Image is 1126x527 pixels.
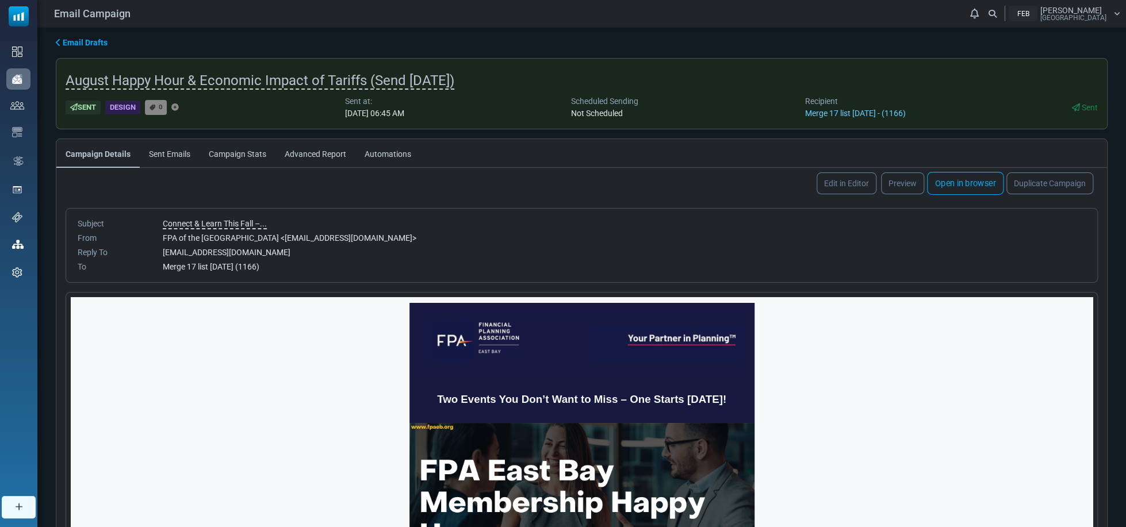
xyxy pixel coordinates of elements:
span: translation missing: en.ms_sidebar.email_drafts [63,38,108,47]
span: Sent [1082,103,1098,112]
a: Duplicate Campaign [1006,172,1093,194]
span: Email Campaign [54,6,131,21]
div: [EMAIL_ADDRESS][DOMAIN_NAME] [163,247,1086,259]
a: Merge 17 list [DATE] - (1166) [805,109,905,118]
div: Sent at: [345,95,404,107]
a: FEB [PERSON_NAME] [GEOGRAPHIC_DATA] [1009,6,1120,21]
div: Design [105,101,140,115]
span: [GEOGRAPHIC_DATA] [1040,14,1106,21]
img: campaigns-icon-active.png [12,74,22,84]
img: settings-icon.svg [12,267,22,278]
span: 0 [159,103,163,111]
a: Edit in Editor [817,172,876,194]
img: workflow.svg [12,155,25,168]
span: Connect & Learn This Fall –... [163,219,267,229]
a: Sent Emails [140,139,200,168]
div: Reply To [78,247,149,259]
a: 0 [145,100,167,114]
a: Advanced Report [275,139,355,168]
div: Scheduled Sending [571,95,638,107]
img: dashboard-icon.svg [12,47,22,57]
div: FPA of the [GEOGRAPHIC_DATA] < [EMAIL_ADDRESS][DOMAIN_NAME] > [163,232,1086,244]
div: FEB [1009,6,1037,21]
img: mailsoftly_icon_blue_white.svg [9,6,29,26]
img: email-templates-icon.svg [12,127,22,137]
a: Automations [355,139,420,168]
span: Merge 17 list [DATE] (1166) [163,262,259,271]
div: Sent [66,101,101,115]
a: Email Drafts [56,37,108,49]
span: Two Events You Don’t Want to Miss – One Starts [DATE]! [366,96,656,108]
img: support-icon.svg [12,212,22,222]
span: August Happy Hour & Economic Impact of Tariffs (Send [DATE]) [66,72,454,90]
a: Campaign Stats [200,139,275,168]
span: [PERSON_NAME] [1040,6,1102,14]
div: To [78,261,149,273]
div: From [78,232,149,244]
img: landing_pages.svg [12,184,22,195]
a: Preview [881,172,924,194]
div: [DATE] 06:45 AM [345,107,404,120]
span: Not Scheduled [571,109,623,118]
img: FPA East Bay Membership Happy Hour at Chicken Pie Shop [339,126,684,320]
a: Add Tag [171,104,179,111]
div: Recipient [805,95,905,107]
div: Subject [78,218,149,230]
a: Campaign Details [56,139,140,168]
a: Open in browser [927,172,1004,195]
img: contacts-icon.svg [10,101,24,109]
